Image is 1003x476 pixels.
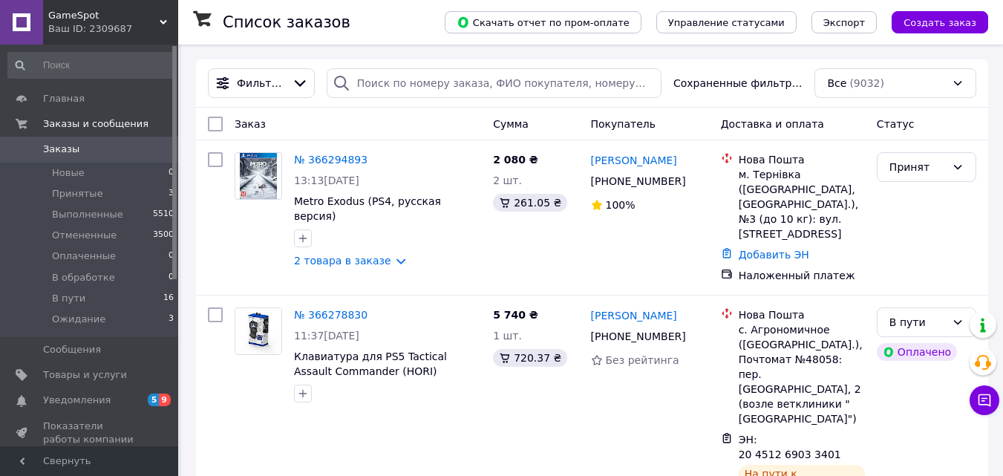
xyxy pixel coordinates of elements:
a: Создать заказ [877,16,988,27]
img: Фото товару [235,308,281,354]
span: Создать заказ [904,17,976,28]
a: № 366294893 [294,154,367,166]
span: 100% [606,199,636,211]
span: GameSpot [48,9,160,22]
span: Фильтры [237,76,286,91]
a: Клавиатура для PS5 Tactical Assault Commander (HORI) [294,351,447,377]
span: 2 080 ₴ [493,154,538,166]
span: 5 [148,394,160,406]
span: 5 740 ₴ [493,309,538,321]
input: Поиск [7,52,175,79]
span: Скачать отчет по пром-оплате [457,16,630,29]
a: Фото товару [235,307,282,355]
div: Оплачено [877,343,957,361]
a: [PERSON_NAME] [591,308,677,323]
button: Чат с покупателем [970,385,999,415]
span: 0 [169,166,174,180]
div: Нова Пошта [739,307,865,322]
span: ЭН: 20 4512 6903 3401 [739,434,841,460]
span: 0 [169,250,174,263]
div: м. Тернівка ([GEOGRAPHIC_DATA], [GEOGRAPHIC_DATA].), №3 (до 10 кг): вул. [STREET_ADDRESS] [739,167,865,241]
span: 5510 [153,208,174,221]
button: Создать заказ [892,11,988,33]
span: Все [827,76,846,91]
span: [PHONE_NUMBER] [591,330,686,342]
span: Главная [43,92,85,105]
span: 3 [169,187,174,200]
span: Сохраненные фильтры: [673,76,803,91]
div: В пути [889,314,946,330]
span: Уведомления [43,394,111,407]
span: Новые [52,166,85,180]
a: 2 товара в заказе [294,255,391,267]
span: Ожидание [52,313,105,326]
span: 11:37[DATE] [294,330,359,342]
div: Наложенный платеж [739,268,865,283]
span: Сообщения [43,343,101,356]
span: 3 [169,313,174,326]
a: Metro Exodus (PS4, русская версия) [294,195,441,222]
div: Принят [889,159,946,175]
span: Оплаченные [52,250,116,263]
a: Фото товару [235,152,282,200]
span: Заказы [43,143,79,156]
span: 1 шт. [493,330,522,342]
span: Сумма [493,118,529,130]
span: 9 [159,394,171,406]
div: Ваш ID: 2309687 [48,22,178,36]
span: Статус [877,118,915,130]
span: 0 [169,271,174,284]
span: 3500 [153,229,174,242]
a: Добавить ЭН [739,249,809,261]
input: Поиск по номеру заказа, ФИО покупателя, номеру телефона, Email, номеру накладной [327,68,661,98]
span: Показатели работы компании [43,420,137,446]
a: № 366278830 [294,309,367,321]
span: Выполненные [52,208,123,221]
span: Отмененные [52,229,117,242]
img: Фото товару [240,153,278,199]
span: 16 [163,292,174,305]
a: [PERSON_NAME] [591,153,677,168]
button: Управление статусами [656,11,797,33]
div: с. Агрономичное ([GEOGRAPHIC_DATA].), Почтомат №48058: пер. [GEOGRAPHIC_DATA], 2 (возле ветклиник... [739,322,865,426]
div: 261.05 ₴ [493,194,567,212]
span: 2 шт. [493,175,522,186]
div: 720.37 ₴ [493,349,567,367]
span: Принятые [52,187,103,200]
span: (9032) [849,77,884,89]
span: Без рейтинга [606,354,679,366]
button: Экспорт [811,11,877,33]
button: Скачать отчет по пром-оплате [445,11,641,33]
span: Покупатель [591,118,656,130]
span: Экспорт [823,17,865,28]
span: В обработке [52,271,115,284]
span: В пути [52,292,85,305]
span: Управление статусами [668,17,785,28]
span: [PHONE_NUMBER] [591,175,686,187]
span: 13:13[DATE] [294,175,359,186]
span: Заказ [235,118,266,130]
span: Доставка и оплата [721,118,824,130]
span: Товары и услуги [43,368,127,382]
h1: Список заказов [223,13,350,31]
div: Нова Пошта [739,152,865,167]
span: Заказы и сообщения [43,117,148,131]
